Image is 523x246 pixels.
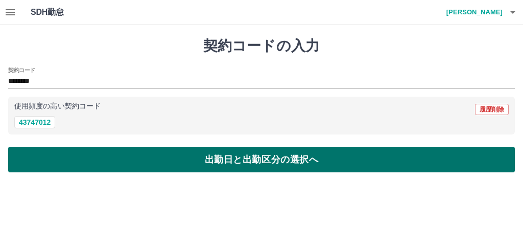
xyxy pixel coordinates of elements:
button: 43747012 [14,116,55,128]
h2: 契約コード [8,66,35,74]
button: 履歴削除 [475,104,509,115]
h1: 契約コードの入力 [8,37,515,55]
p: 使用頻度の高い契約コード [14,103,101,110]
button: 出勤日と出勤区分の選択へ [8,147,515,172]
